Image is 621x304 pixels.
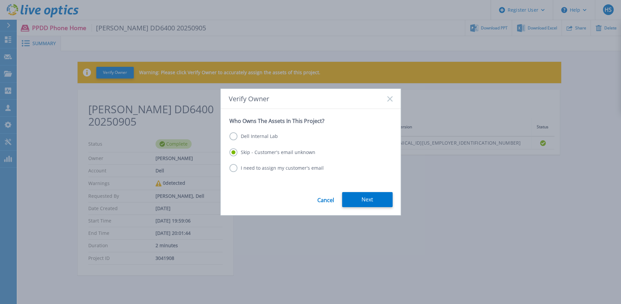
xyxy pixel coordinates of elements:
[229,164,324,172] label: I need to assign my customer's email
[317,192,334,207] a: Cancel
[342,192,393,207] button: Next
[229,148,315,156] label: Skip - Customer's email unknown
[229,118,392,124] p: Who Owns The Assets In This Project?
[229,132,278,140] label: Dell Internal Lab
[229,95,269,103] span: Verify Owner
